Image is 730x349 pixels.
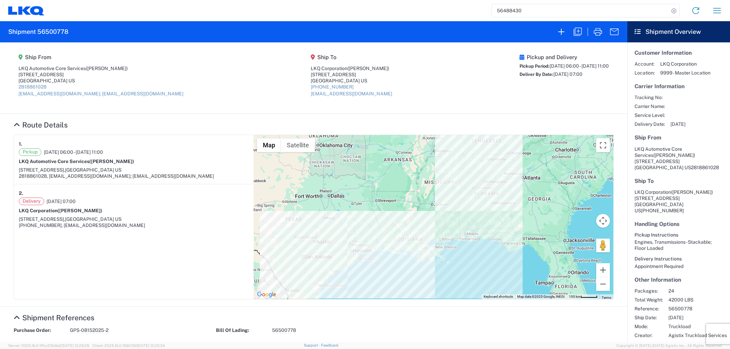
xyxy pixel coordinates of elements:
[635,189,713,201] span: LKQ Corporation [STREET_ADDRESS]
[635,232,723,238] h6: Pickup Instructions
[670,121,686,127] span: [DATE]
[8,28,68,36] h2: Shipment 56500778
[520,64,550,69] span: Pickup Period:
[569,295,580,298] span: 100 km
[311,71,392,78] div: [STREET_ADDRESS]
[137,344,165,348] span: [DATE] 12:25:34
[635,277,723,283] h5: Other Information
[89,159,134,164] span: ([PERSON_NAME])
[19,159,134,164] strong: LKQ Automotive Core Services
[19,208,102,213] strong: LKQ Corporation
[311,54,392,61] h5: Ship To
[484,294,513,299] button: Keyboard shortcuts
[18,54,183,61] h5: Ship From
[596,277,610,291] button: Zoom out
[47,198,76,204] span: [DATE] 07:00
[550,63,609,69] span: [DATE] 06:00 - [DATE] 11:00
[311,84,354,90] a: [PHONE_NUMBER]
[635,263,723,269] div: Appointment Required
[668,306,727,312] span: 56500778
[635,134,723,141] h5: Ship From
[18,78,183,84] div: [GEOGRAPHIC_DATA] US
[347,66,389,71] span: ([PERSON_NAME])
[635,239,723,251] div: Engines, Transmissions - Stackable; Floor Loaded
[8,344,89,348] span: Server: 2025.16.0-1ffcc23b9e2
[596,138,610,152] button: Toggle fullscreen view
[70,327,108,334] span: GPS-08152025-2
[635,70,655,76] span: Location:
[641,208,684,213] span: [PHONE_NUMBER]
[635,146,723,171] address: [GEOGRAPHIC_DATA] US
[19,173,249,179] div: 2818861028, [EMAIL_ADDRESS][DOMAIN_NAME]; [EMAIL_ADDRESS][DOMAIN_NAME]
[18,91,183,96] a: [EMAIL_ADDRESS][DOMAIN_NAME]; [EMAIL_ADDRESS][DOMAIN_NAME]
[635,221,723,227] h5: Handling Options
[257,138,281,152] button: Show street map
[18,71,183,78] div: [STREET_ADDRESS]
[668,314,727,321] span: [DATE]
[18,65,183,71] div: LKQ Automotive Core Services
[553,71,582,77] span: [DATE] 07:00
[86,66,128,71] span: ([PERSON_NAME])
[255,290,278,299] img: Google
[596,239,610,252] button: Drag Pegman onto the map to open Street View
[602,296,611,299] a: Terms
[635,332,663,338] span: Creator:
[19,167,65,173] span: [STREET_ADDRESS],
[520,72,553,77] span: Deliver By Date:
[272,327,296,334] span: 56500778
[635,297,663,303] span: Total Weight:
[311,91,392,96] a: [EMAIL_ADDRESS][DOMAIN_NAME]
[660,70,710,76] span: 9999 - Master Location
[635,103,665,109] span: Carrier Name:
[668,323,727,330] span: Truckload
[627,21,730,42] header: Shipment Overview
[311,78,392,84] div: [GEOGRAPHIC_DATA] US
[596,214,610,228] button: Map camera controls
[19,148,41,156] span: Pickup
[19,216,65,222] span: [STREET_ADDRESS],
[635,256,723,262] h6: Delivery Instructions
[304,343,321,347] a: Support
[635,189,723,214] address: [GEOGRAPHIC_DATA] US
[635,314,663,321] span: Ship Date:
[255,290,278,299] a: Open this area in Google Maps (opens a new window)
[668,288,727,294] span: 24
[19,140,22,148] strong: 1.
[14,121,68,129] a: Hide Details
[520,54,609,61] h5: Pickup and Delivery
[216,327,267,334] strong: Bill Of Lading:
[57,208,102,213] span: ([PERSON_NAME])
[19,198,44,205] span: Delivery
[635,288,663,294] span: Packages:
[517,295,565,298] span: Map data ©2025 Google, INEGI
[492,4,669,17] input: Shipment, tracking or reference number
[281,138,315,152] button: Show satellite imagery
[65,216,121,222] span: [GEOGRAPHIC_DATA] US
[44,149,103,155] span: [DATE] 06:00 - [DATE] 11:00
[18,84,47,90] a: 2818861028
[635,146,682,158] span: LKQ Automotive Core Services
[596,263,610,277] button: Zoom in
[635,323,663,330] span: Mode:
[567,294,600,299] button: Map Scale: 100 km per 46 pixels
[14,327,65,334] strong: Purchase Order:
[660,61,710,67] span: LKQ Corporation
[311,65,392,71] div: LKQ Corporation
[19,189,23,198] strong: 2.
[635,112,665,118] span: Service Level:
[671,189,713,195] span: ([PERSON_NAME])
[668,332,727,338] span: Agistix Truckload Services
[321,343,338,347] a: Feedback
[635,94,665,100] span: Tracking No:
[691,165,719,170] span: 2818861028
[65,167,121,173] span: [GEOGRAPHIC_DATA] US
[635,178,723,184] h5: Ship To
[92,344,165,348] span: Client: 2025.16.0-1592391
[635,121,665,127] span: Delivery Date:
[635,83,723,90] h5: Carrier Information
[14,313,94,322] a: Hide Details
[653,152,695,158] span: ([PERSON_NAME])
[635,306,663,312] span: Reference:
[635,159,680,164] span: [STREET_ADDRESS]
[635,61,655,67] span: Account:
